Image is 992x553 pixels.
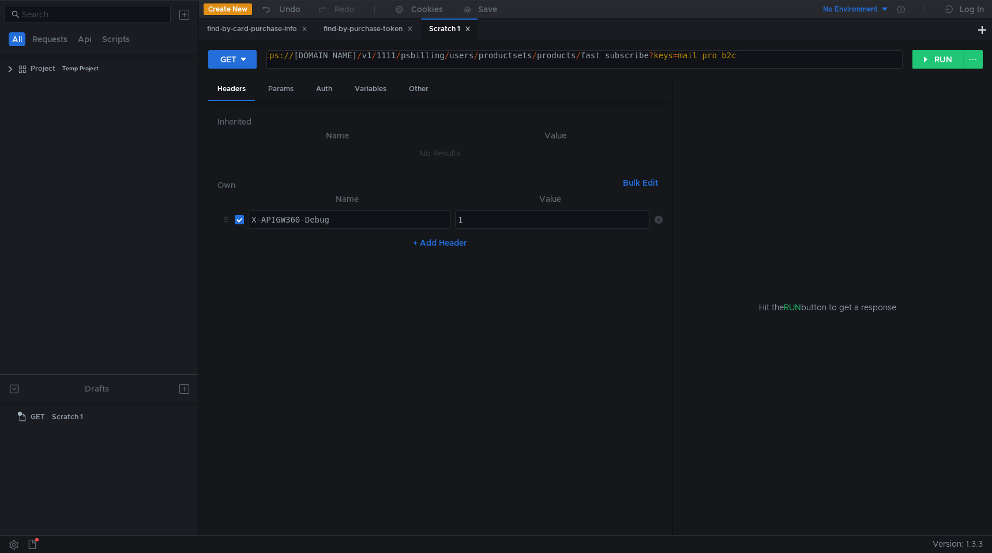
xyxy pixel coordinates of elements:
div: Redo [335,2,355,16]
button: GET [208,50,257,69]
th: Value [450,192,650,206]
div: No Environment [823,4,878,15]
div: Params [259,78,303,100]
h6: Own [217,178,618,192]
div: Other [400,78,438,100]
nz-embed-empty: No Results [419,148,460,159]
button: Requests [29,32,71,46]
div: find-by-purchase-token [324,23,413,35]
div: Log In [960,2,984,16]
button: Undo [252,1,309,18]
th: Value [449,129,663,142]
button: RUN [912,50,964,69]
span: GET [31,408,45,426]
div: Temp Project [62,60,99,77]
div: Undo [279,2,300,16]
button: Scripts [99,32,133,46]
button: + Add Header [408,236,472,250]
button: Bulk Edit [618,176,663,190]
div: Drafts [85,382,109,396]
input: Search... [22,8,164,21]
div: Auth [307,78,341,100]
span: RUN [784,302,801,313]
th: Name [227,129,449,142]
div: find-by-card-purchase-info [207,23,307,35]
div: Headers [208,78,255,101]
button: Redo [309,1,363,18]
span: Hit the button to get a response [759,301,896,314]
div: Cookies [411,2,443,16]
div: Variables [345,78,396,100]
div: Project [31,60,55,77]
span: Version: 1.3.3 [933,536,983,552]
button: Create New [204,3,252,15]
div: Save [478,5,497,13]
h6: Inherited [217,115,663,129]
th: Name [244,192,450,206]
div: Scratch 1 [429,23,471,35]
div: Scratch 1 [52,408,83,426]
div: GET [220,53,236,66]
button: All [9,32,25,46]
button: Api [74,32,95,46]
